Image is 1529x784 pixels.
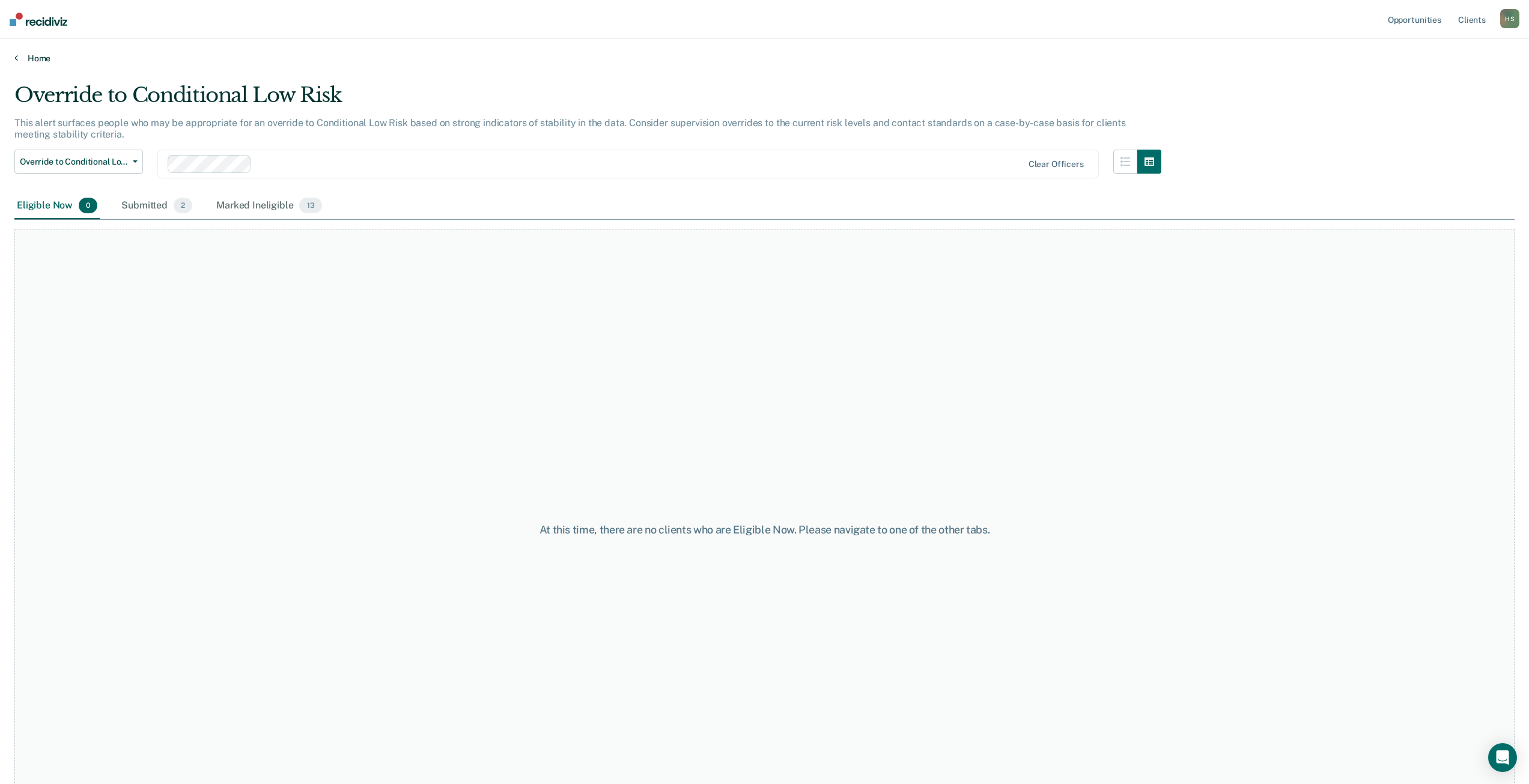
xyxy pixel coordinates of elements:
[14,193,100,219] div: Eligible Now0
[14,117,1126,140] p: This alert surfaces people who may be appropriate for an override to Conditional Low Risk based o...
[14,53,1515,64] a: Home
[1488,743,1517,772] div: Open Intercom Messenger
[79,198,97,213] span: 0
[390,523,1140,536] div: At this time, there are no clients who are Eligible Now. Please navigate to one of the other tabs.
[214,193,324,219] div: Marked Ineligible13
[1500,9,1519,28] div: H S
[299,198,321,213] span: 13
[1029,159,1084,169] div: Clear officers
[10,13,67,26] img: Recidiviz
[119,193,195,219] div: Submitted2
[14,150,143,174] button: Override to Conditional Low Risk
[20,157,128,167] span: Override to Conditional Low Risk
[1500,9,1519,28] button: HS
[14,83,1161,117] div: Override to Conditional Low Risk
[174,198,192,213] span: 2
